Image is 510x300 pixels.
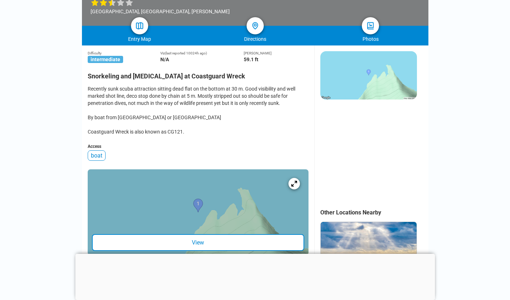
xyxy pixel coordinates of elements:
[82,36,198,42] div: Entry Map
[160,51,244,55] div: Viz (last reported 10024h ago)
[160,57,244,62] div: N/A
[135,21,144,30] img: map
[88,56,123,63] span: intermediate
[244,57,309,62] div: 59.1 ft
[244,51,309,55] div: [PERSON_NAME]
[75,254,435,298] iframe: Advertisement
[313,36,428,42] div: Photos
[197,36,313,42] div: Directions
[320,107,416,196] iframe: Advertisement
[251,21,259,30] img: directions
[88,85,309,135] div: Recently sunk scuba attraction sitting dead flat on the bottom at 30 m. Good visibility and well ...
[320,51,417,100] img: staticmap
[366,21,375,30] img: photos
[88,169,309,255] a: entry mapView
[88,150,106,161] div: boat
[88,68,309,80] h2: Snorkeling and [MEDICAL_DATA] at Coastguard Wreck
[88,51,161,55] div: Difficulty
[88,144,309,149] div: Access
[320,209,428,216] div: Other Locations Nearby
[91,9,230,14] div: [GEOGRAPHIC_DATA], [GEOGRAPHIC_DATA], [PERSON_NAME]
[131,17,148,34] a: map
[92,234,304,251] div: View
[362,17,379,34] a: photos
